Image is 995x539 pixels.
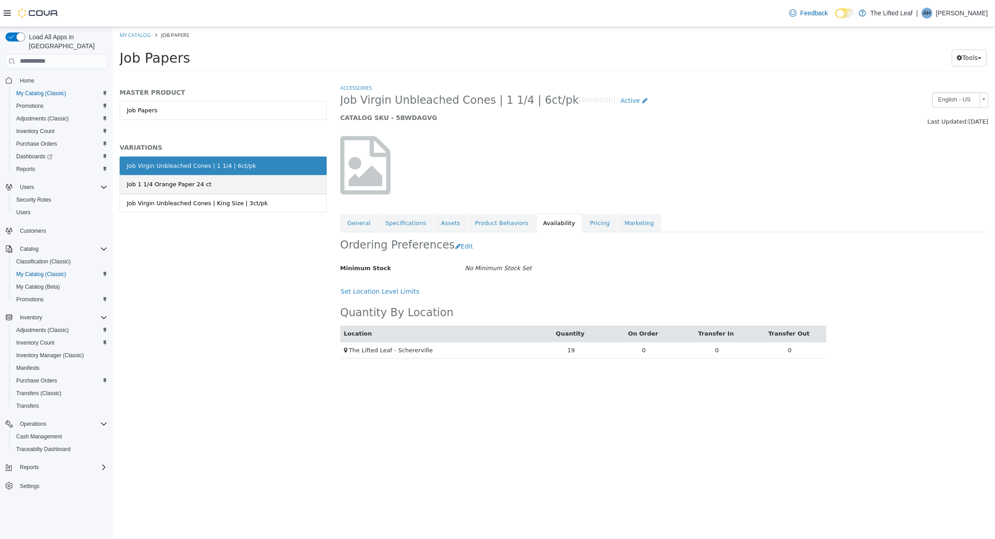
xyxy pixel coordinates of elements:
[13,138,107,149] span: Purchase Orders
[2,224,111,237] button: Customers
[20,483,39,490] span: Settings
[835,9,854,18] input: Dark Mode
[2,479,111,492] button: Settings
[16,481,43,492] a: Settings
[227,66,466,80] span: Job Virgin Unbleached Cones | 1 1/4 | 6ct/pk
[655,303,698,310] a: Transfer Out
[18,9,59,18] img: Cova
[923,8,931,18] span: AH
[227,87,710,95] h5: CATALOG SKU - 5BWDAGVG
[16,226,50,236] a: Customers
[9,281,111,293] button: My Catalog (Beta)
[9,400,111,412] button: Transfers
[9,443,111,456] button: Traceabilty Dashboard
[2,311,111,324] button: Inventory
[443,303,474,310] a: Quantity
[342,211,365,228] button: Edit
[355,187,423,206] a: Product Behaviors
[16,433,62,440] span: Cash Management
[936,8,988,18] p: [PERSON_NAME]
[16,462,42,473] button: Reports
[16,402,39,410] span: Transfers
[13,375,107,386] span: Purchase Orders
[16,209,30,216] span: Users
[20,245,38,253] span: Catalog
[16,446,70,453] span: Traceabilty Dashboard
[13,388,107,399] span: Transfers (Classic)
[2,243,111,255] button: Catalog
[113,27,995,539] iframe: To enrich screen reader interactions, please activate Accessibility in Grammarly extension settings
[2,181,111,193] button: Users
[9,268,111,281] button: My Catalog (Classic)
[9,125,111,138] button: Inventory Count
[568,315,641,332] td: 0
[9,193,111,206] button: Security Roles
[13,281,107,292] span: My Catalog (Beta)
[9,349,111,362] button: Inventory Manager (Classic)
[13,256,74,267] a: Classification (Classic)
[16,312,107,323] span: Inventory
[13,207,34,218] a: Users
[835,18,836,18] span: Dark Mode
[815,91,856,98] span: Last Updated:
[13,444,107,455] span: Traceabilty Dashboard
[9,293,111,306] button: Promotions
[13,113,72,124] a: Adjustments (Classic)
[422,315,495,332] td: 19
[16,271,66,278] span: My Catalog (Classic)
[423,187,470,206] a: Availability
[16,115,69,122] span: Adjustments (Classic)
[819,65,875,81] a: English - US
[227,57,259,64] a: Accessories
[9,112,111,125] button: Adjustments (Classic)
[13,88,70,99] a: My Catalog (Classic)
[20,184,34,191] span: Users
[265,187,320,206] a: Specifications
[16,312,46,323] button: Inventory
[13,113,107,124] span: Adjustments (Classic)
[16,296,44,303] span: Promotions
[16,75,107,86] span: Home
[13,375,61,386] a: Purchase Orders
[13,194,55,205] a: Security Roles
[9,138,111,150] button: Purchase Orders
[13,101,107,111] span: Promotions
[227,238,278,244] span: Minimum Stock
[5,70,107,516] nav: Complex example
[13,126,58,137] a: Inventory Count
[13,350,107,361] span: Inventory Manager (Classic)
[16,364,39,372] span: Manifests
[20,77,34,84] span: Home
[20,464,39,471] span: Reports
[2,461,111,474] button: Reports
[9,362,111,374] button: Manifests
[13,401,107,411] span: Transfers
[9,336,111,349] button: Inventory Count
[16,352,84,359] span: Inventory Manager (Classic)
[227,211,342,225] h2: Ordering Preferences
[13,444,74,455] a: Traceabilty Dashboard
[9,324,111,336] button: Adjustments (Classic)
[16,182,37,193] button: Users
[495,315,568,332] td: 0
[13,350,88,361] a: Inventory Manager (Classic)
[13,138,61,149] a: Purchase Orders
[870,8,912,18] p: The Lifted Leaf
[16,90,66,97] span: My Catalog (Classic)
[16,327,69,334] span: Adjustments (Classic)
[786,4,831,22] a: Feedback
[16,377,57,384] span: Purchase Orders
[16,128,55,135] span: Inventory Count
[9,150,111,163] a: Dashboards
[16,480,107,491] span: Settings
[13,431,65,442] a: Cash Management
[16,153,52,160] span: Dashboards
[515,303,547,310] a: On Order
[13,281,64,292] a: My Catalog (Beta)
[321,187,354,206] a: Assets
